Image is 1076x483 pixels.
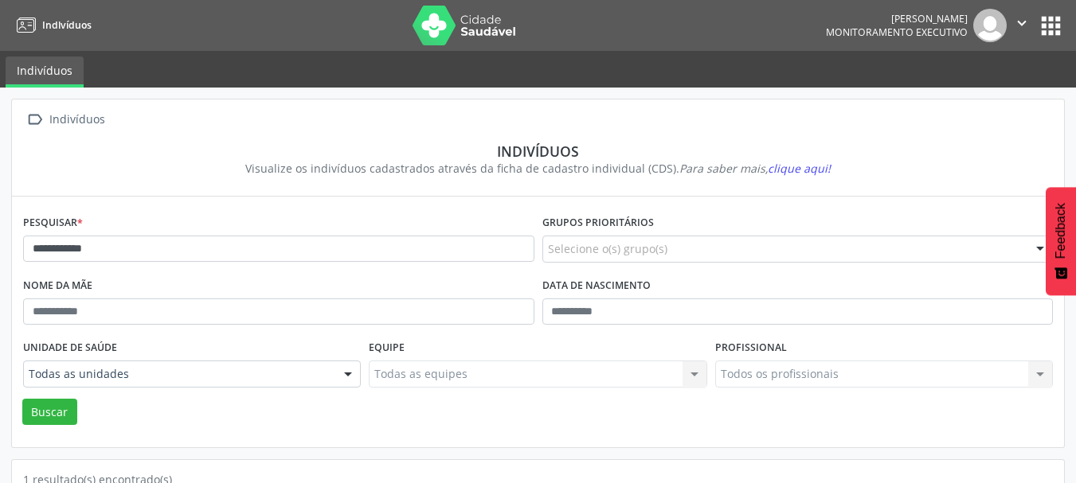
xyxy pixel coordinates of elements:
[542,274,651,298] label: Data de nascimento
[1054,203,1068,259] span: Feedback
[42,18,92,32] span: Indivíduos
[542,211,654,236] label: Grupos prioritários
[23,274,92,298] label: Nome da mãe
[22,399,77,426] button: Buscar
[29,366,328,382] span: Todas as unidades
[548,240,667,257] span: Selecione o(s) grupo(s)
[826,12,968,25] div: [PERSON_NAME]
[369,336,405,360] label: Equipe
[23,108,46,131] i: 
[768,161,831,176] span: clique aqui!
[1013,14,1031,32] i: 
[1007,9,1037,42] button: 
[23,336,117,360] label: Unidade de saúde
[46,108,108,131] div: Indivíduos
[23,108,108,131] a:  Indivíduos
[1046,187,1076,295] button: Feedback - Mostrar pesquisa
[973,9,1007,42] img: img
[11,12,92,38] a: Indivíduos
[6,56,84,88] a: Indivíduos
[715,336,787,360] label: Profissional
[679,161,831,176] i: Para saber mais,
[23,211,83,236] label: Pesquisar
[34,142,1042,160] div: Indivíduos
[34,160,1042,177] div: Visualize os indivíduos cadastrados através da ficha de cadastro individual (CDS).
[1037,12,1065,40] button: apps
[826,25,968,39] span: Monitoramento Executivo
